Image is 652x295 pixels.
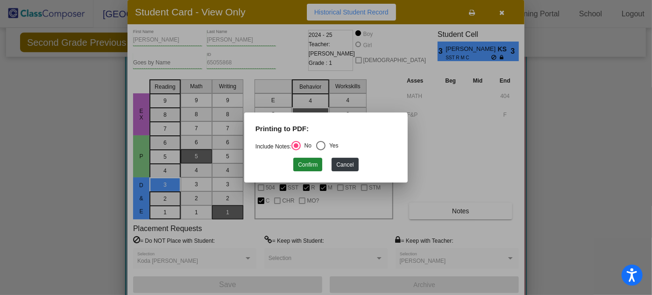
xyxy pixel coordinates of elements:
label: Printing to PDF: [255,124,309,134]
button: Confirm [293,158,322,171]
a: Include Notes: [255,143,291,150]
div: No [301,141,312,150]
div: Yes [326,141,339,150]
mat-radio-group: Select an option [255,143,339,150]
button: Cancel [332,158,358,171]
